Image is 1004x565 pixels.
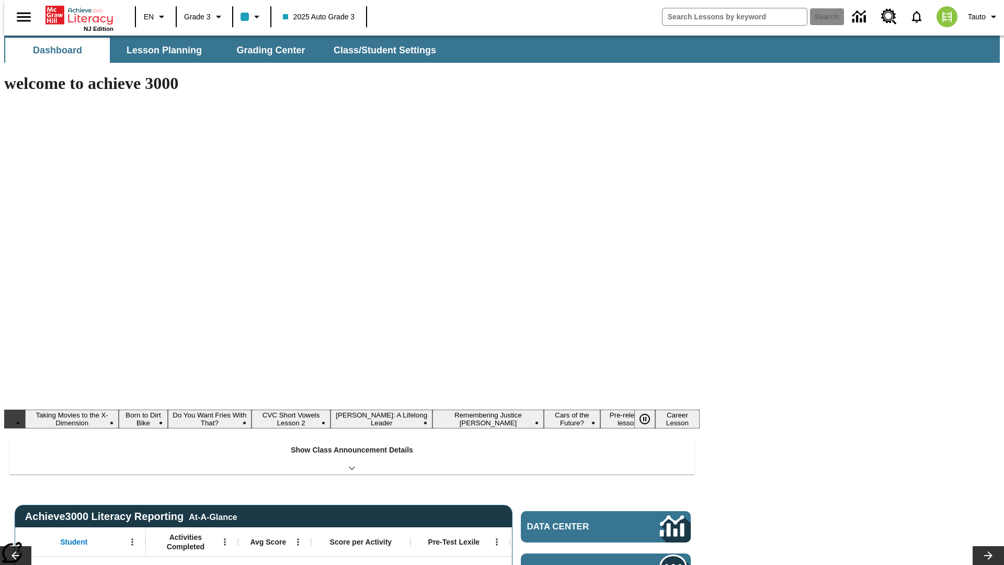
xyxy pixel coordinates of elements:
button: Open Menu [489,534,505,550]
button: Slide 7 Cars of the Future? [544,410,600,428]
a: Data Center [846,3,875,31]
span: Tauto [968,12,986,22]
p: Show Class Announcement Details [291,445,413,456]
button: Lesson carousel, Next [973,546,1004,565]
span: Activities Completed [151,533,220,551]
div: Home [45,4,113,32]
button: Profile/Settings [964,7,1004,26]
button: Class color is light blue. Change class color [236,7,267,26]
button: Open side menu [8,2,39,32]
a: Notifications [903,3,930,30]
button: Dashboard [5,38,110,63]
button: Slide 3 Do You Want Fries With That? [168,410,252,428]
button: Lesson Planning [112,38,216,63]
div: SubNavbar [4,38,446,63]
span: Data Center [527,522,625,532]
span: Grade 3 [184,12,211,22]
button: Slide 1 Taking Movies to the X-Dimension [25,410,119,428]
input: search field [663,8,807,25]
span: EN [144,12,154,22]
a: Data Center [521,511,691,543]
span: 2025 Auto Grade 3 [283,12,355,22]
div: At-A-Glance [189,511,237,522]
button: Grading Center [219,38,323,63]
span: Pre-Test Lexile [428,537,480,547]
span: Avg Score [250,537,286,547]
div: SubNavbar [4,36,1000,63]
a: Home [45,5,113,26]
button: Select a new avatar [930,3,964,30]
button: Slide 4 CVC Short Vowels Lesson 2 [252,410,330,428]
button: Pause [634,410,655,428]
button: Language: EN, Select a language [139,7,173,26]
button: Class/Student Settings [325,38,444,63]
button: Slide 5 Dianne Feinstein: A Lifelong Leader [330,410,432,428]
button: Open Menu [290,534,306,550]
button: Slide 8 Pre-release lesson [600,410,655,428]
span: Student [60,537,87,547]
div: Pause [634,410,666,428]
button: Open Menu [124,534,140,550]
button: Slide 2 Born to Dirt Bike [119,410,167,428]
a: Resource Center, Will open in new tab [875,3,903,31]
button: Grade: Grade 3, Select a grade [180,7,229,26]
span: NJ Edition [84,26,113,32]
img: avatar image [937,6,957,27]
span: Score per Activity [330,537,392,547]
button: Slide 6 Remembering Justice O'Connor [432,410,544,428]
button: Slide 9 Career Lesson [655,410,700,428]
h1: welcome to achieve 3000 [4,74,700,93]
span: Achieve3000 Literacy Reporting [25,511,237,523]
button: Open Menu [217,534,233,550]
div: Show Class Announcement Details [9,438,694,474]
